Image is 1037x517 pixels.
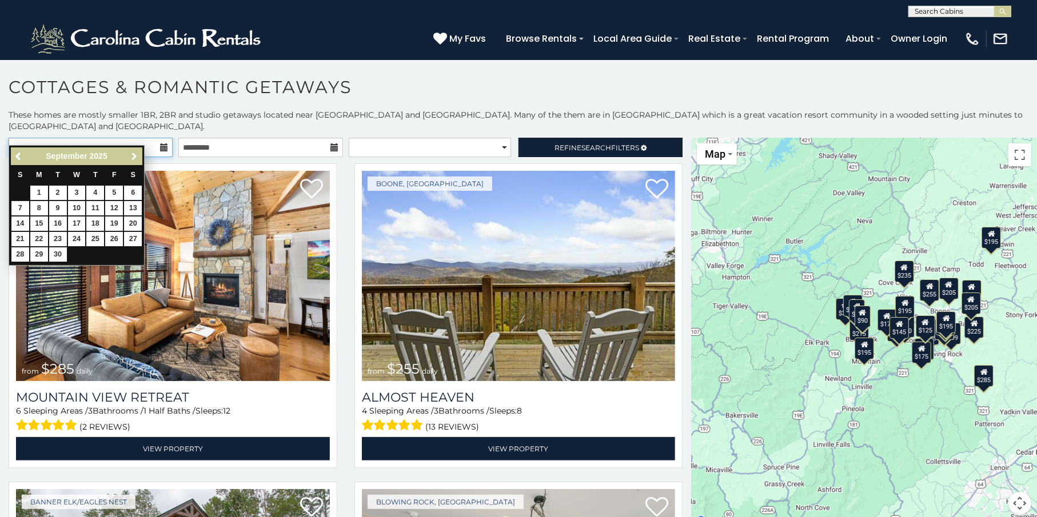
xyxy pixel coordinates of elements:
span: Thursday [93,171,98,179]
a: Almost Heaven [362,390,676,405]
span: Search [581,143,611,152]
div: $125 [916,315,935,337]
div: $255 [920,279,939,301]
div: $235 [843,295,862,316]
a: 19 [105,217,123,231]
span: Tuesday [55,171,60,179]
span: daily [77,367,93,375]
a: 28 [11,247,29,262]
button: Toggle fullscreen view [1008,143,1031,166]
span: 1 Half Baths / [143,406,196,416]
a: 18 [86,217,104,231]
a: 30 [49,247,67,262]
a: 7 [11,201,29,215]
div: $145 [890,317,909,339]
a: Next [127,149,141,163]
a: 13 [124,201,142,215]
div: $170 [878,309,897,331]
div: $195 [855,338,874,359]
div: $175 [912,342,931,363]
a: 10 [68,201,86,215]
img: Almost Heaven [362,171,676,381]
a: Mountain View Retreat [16,390,330,405]
a: 26 [105,232,123,246]
a: 11 [86,201,104,215]
div: $315 [835,298,855,320]
div: Sleeping Areas / Bathrooms / Sleeps: [16,405,330,434]
a: 6 [124,186,142,200]
span: 8 [517,406,522,416]
span: 12 [223,406,230,416]
span: $255 [387,360,420,377]
a: 1 [30,186,48,200]
a: 15 [30,217,48,231]
div: $195 [895,296,915,318]
span: 4 [362,406,367,416]
a: RefineSearchFilters [518,138,683,157]
div: $225 [964,316,984,338]
a: Real Estate [683,29,746,49]
a: Boone, [GEOGRAPHIC_DATA] [368,177,492,191]
button: Map camera controls [1008,492,1031,515]
span: Friday [112,171,117,179]
button: Change map style [697,143,737,165]
div: $90 [854,306,870,327]
div: $205 [961,292,980,314]
a: Blowing Rock, [GEOGRAPHIC_DATA] [368,495,524,509]
span: 3 [434,406,438,416]
a: View Property [362,437,676,460]
div: $235 [894,260,914,282]
span: (2 reviews) [80,419,131,434]
div: $195 [982,227,1001,249]
a: 3 [68,186,86,200]
img: mail-regular-white.png [992,31,1008,47]
span: daily [422,367,438,375]
span: (13 reviews) [425,419,479,434]
a: 2 [49,186,67,200]
span: My Favs [449,31,486,46]
a: 24 [68,232,86,246]
div: $275 [914,338,934,360]
a: 4 [86,186,104,200]
a: Add to favorites [300,178,323,202]
span: Monday [36,171,42,179]
a: Owner Login [885,29,953,49]
a: Browse Rentals [500,29,583,49]
a: About [840,29,880,49]
span: Wednesday [73,171,80,179]
span: 2025 [90,151,107,161]
div: Sleeping Areas / Bathrooms / Sleeps: [362,405,676,434]
a: 29 [30,247,48,262]
span: 3 [88,406,93,416]
a: My Favs [433,31,489,46]
a: Local Area Guide [588,29,677,49]
a: 17 [68,217,86,231]
a: 22 [30,232,48,246]
div: $195 [936,311,956,333]
div: $200 [962,280,981,302]
a: 16 [49,217,67,231]
span: Saturday [131,171,135,179]
a: Add to favorites [645,178,668,202]
a: Rental Program [751,29,835,49]
span: Refine Filters [555,143,639,152]
span: $285 [41,360,74,377]
a: View Property [16,437,330,460]
img: White-1-2.png [29,22,266,56]
span: Map [705,148,725,160]
div: $205 [939,278,958,299]
span: September [46,151,87,161]
span: 6 [16,406,21,416]
a: Mountain View Retreat from $285 daily [16,171,330,381]
a: 5 [105,186,123,200]
div: $190 [936,314,955,335]
span: from [368,367,385,375]
a: Banner Elk/Eagles Nest [22,495,135,509]
span: Sunday [18,171,22,179]
a: 12 [105,201,123,215]
span: Next [130,152,139,161]
a: 14 [11,217,29,231]
a: 21 [11,232,29,246]
div: $285 [974,365,994,387]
